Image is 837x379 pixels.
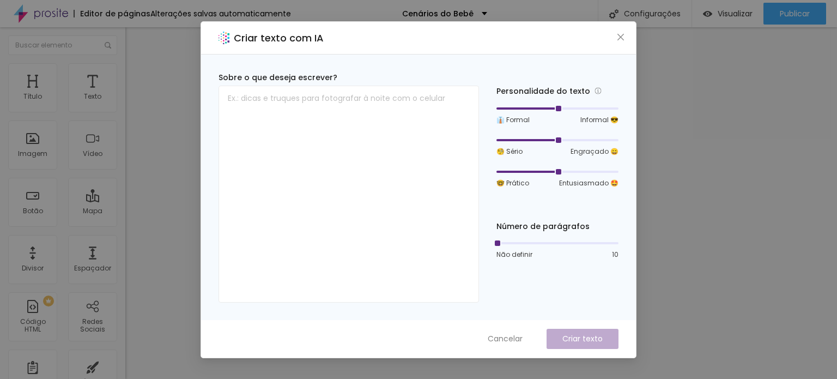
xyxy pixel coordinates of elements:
[703,9,712,19] img: view-1.svg
[496,250,532,260] span: Não definir
[23,207,43,215] div: Botão
[234,31,324,45] h2: Criar texto com IA
[780,9,810,18] span: Publicar
[580,115,618,125] span: Informal 😎
[84,93,101,100] div: Texto
[23,93,42,100] div: Título
[11,318,54,334] div: Código HTML
[496,178,529,188] span: 🤓 Prático
[612,250,618,260] span: 10
[18,150,47,158] div: Imagem
[105,42,111,49] img: Icone
[571,147,618,157] span: Engraçado 😄
[150,10,291,17] div: Alterações salvas automaticamente
[477,329,533,349] button: Cancelar
[74,10,150,17] div: Editor de páginas
[615,31,627,43] button: Close
[125,27,837,379] iframe: Editor
[616,33,625,41] span: close
[74,264,111,272] div: Espaçador
[496,115,530,125] span: 👔 Formal
[547,329,618,349] button: Criar texto
[763,3,826,25] button: Publicar
[219,72,479,83] div: Sobre o que deseja escrever?
[692,3,763,25] button: Visualizar
[496,147,523,157] span: 🧐 Sério
[8,35,117,55] input: Buscar elemento
[609,9,618,19] img: Icone
[83,150,102,158] div: Vídeo
[496,85,618,98] div: Personalidade do texto
[83,207,102,215] div: Mapa
[718,9,753,18] span: Visualizar
[559,178,618,188] span: Entusiasmado 🤩
[488,333,523,345] span: Cancelar
[496,221,618,232] div: Número de parágrafos
[402,10,474,17] p: Cenários do Bebê
[71,318,114,334] div: Redes Sociais
[22,264,44,272] div: Divisor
